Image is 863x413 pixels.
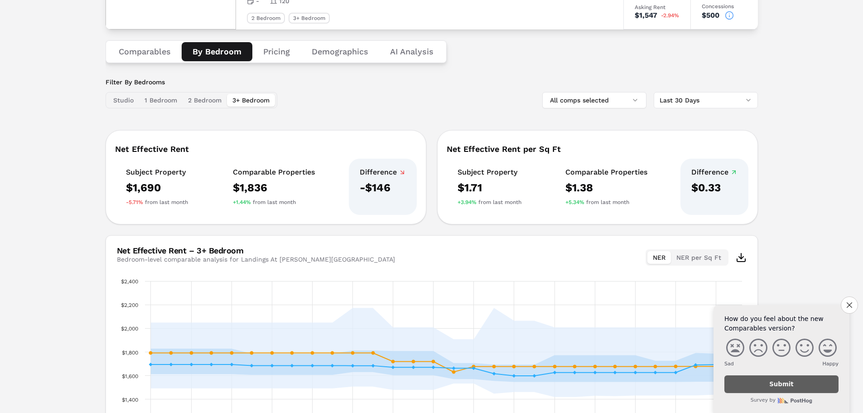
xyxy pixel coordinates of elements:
button: Studio [108,94,139,107]
div: from last month [458,199,521,206]
path: Tuesday, 5 Aug 2025, 1,684.5. Comps Set 3+ Bedroom Average. [351,364,354,368]
div: Difference [691,168,738,177]
div: from last month [233,199,315,206]
text: $2,000 [121,326,138,332]
path: Wednesday, 20 Aug 2025, 1,626.5. Comps Set 3+ Bedroom Average. [653,371,657,374]
path: Thursday, 7 Aug 2025, 1,719.44. Landings At Steele Creek - 3+ Bedroom. [391,360,395,364]
div: $1,690 [126,180,188,195]
span: +1.44% [233,199,251,206]
div: Net Effective Rent per Sq Ft [447,145,748,153]
button: 3+ Bedroom [227,94,275,107]
div: $1.38 [565,180,647,195]
path: Sunday, 17 Aug 2025, 1,677.78. Landings At Steele Creek - 3+ Bedroom. [593,364,597,368]
path: Thursday, 31 Jul 2025, 1,684.855. Comps Set 3+ Bedroom Average. [250,364,253,368]
span: +3.94% [458,199,477,206]
path: Wednesday, 6 Aug 2025, 1,792.25. Landings At Steele Creek - 3+ Bedroom. [371,351,375,355]
div: Comparable Properties [565,168,647,177]
path: Wednesday, 13 Aug 2025, 1,677.78. Landings At Steele Creek - 3+ Bedroom. [512,364,516,368]
div: from last month [126,199,188,206]
path: Saturday, 16 Aug 2025, 1,626.5. Comps Set 3+ Bedroom Average. [573,371,576,374]
path: Monday, 4 Aug 2025, 1,684.855. Comps Set 3+ Bedroom Average. [330,364,334,368]
div: $500 [702,12,719,19]
path: Thursday, 21 Aug 2025, 1,626.5. Comps Set 3+ Bedroom Average. [674,371,677,374]
button: AI Analysis [379,42,444,61]
div: Net Effective Rent [115,145,417,153]
div: 2 Bedroom [247,13,285,24]
path: Sunday, 3 Aug 2025, 1,684.855. Comps Set 3+ Bedroom Average. [310,364,314,368]
path: Thursday, 14 Aug 2025, 1,677.78. Landings At Steele Creek - 3+ Bedroom. [532,364,536,368]
span: -2.94% [661,13,679,18]
text: $1,800 [122,350,138,356]
span: +5.34% [565,199,584,206]
path: Monday, 18 Aug 2025, 1,677.78. Landings At Steele Creek - 3+ Bedroom. [613,364,617,368]
path: Friday, 1 Aug 2025, 1,684.855. Comps Set 3+ Bedroom Average. [270,364,274,368]
div: Asking Rent [635,5,680,10]
button: NER [647,251,671,264]
path: Wednesday, 30 Jul 2025, 1,792.25. Landings At Steele Creek - 3+ Bedroom. [230,351,233,355]
path: Tuesday, 29 Jul 2025, 1,694.71. Comps Set 3+ Bedroom Average. [209,363,213,366]
path: Friday, 15 Aug 2025, 1,677.78. Landings At Steele Creek - 3+ Bedroom. [553,364,556,368]
div: Subject Property [458,168,521,177]
path: Thursday, 14 Aug 2025, 1,598.75. Comps Set 3+ Bedroom Average. [532,374,536,378]
path: Tuesday, 19 Aug 2025, 1,626.5. Comps Set 3+ Bedroom Average. [633,371,637,374]
text: $1,600 [122,373,138,379]
path: Saturday, 26 Jul 2025, 1,694.71. Comps Set 3+ Bedroom Average. [149,363,152,366]
div: 3+ Bedroom [289,13,330,24]
path: Sunday, 27 Jul 2025, 1,792.25. Landings At Steele Creek - 3+ Bedroom. [169,351,173,355]
text: $1,400 [122,397,138,403]
text: $2,400 [121,278,138,285]
path: Tuesday, 29 Jul 2025, 1,792.25. Landings At Steele Creek - 3+ Bedroom. [209,351,213,355]
div: $1.71 [458,180,521,195]
div: Subject Property [126,168,188,177]
div: Concessions [702,4,747,9]
path: Saturday, 26 Jul 2025, 1,792.25. Landings At Steele Creek - 3+ Bedroom. [149,351,152,355]
path: Thursday, 31 Jul 2025, 1,792.25. Landings At Steele Creek - 3+ Bedroom. [250,351,253,355]
path: Sunday, 10 Aug 2025, 1,663.25. Comps Set 3+ Bedroom Average. [452,366,455,370]
div: Comparable Properties [233,168,315,177]
div: -$146 [360,180,406,195]
path: Tuesday, 12 Aug 2025, 1,677.78. Landings At Steele Creek - 3+ Bedroom. [492,364,496,368]
path: Thursday, 7 Aug 2025, 1,670.5. Comps Set 3+ Bedroom Average. [391,365,395,369]
div: $1,547 [635,12,657,19]
path: Sunday, 3 Aug 2025, 1,792.25. Landings At Steele Creek - 3+ Bedroom. [310,351,314,355]
button: Demographics [301,42,379,61]
path: Saturday, 2 Aug 2025, 1,684.855. Comps Set 3+ Bedroom Average. [290,364,294,368]
path: Sunday, 17 Aug 2025, 1,626.5. Comps Set 3+ Bedroom Average. [593,371,597,374]
div: Net Effective Rent – 3+ Bedroom [117,247,395,255]
div: from last month [565,199,647,206]
div: $0.33 [691,180,738,195]
div: $1,836 [233,180,315,195]
path: Saturday, 16 Aug 2025, 1,677.78. Landings At Steele Creek - 3+ Bedroom. [573,364,576,368]
label: Filter By Bedrooms [106,78,277,87]
span: -5.71% [126,199,143,206]
path: Sunday, 10 Aug 2025, 1,631.33. Landings At Steele Creek - 3+ Bedroom. [452,370,455,374]
button: Comparables [108,42,182,61]
path: Tuesday, 19 Aug 2025, 1,677.78. Landings At Steele Creek - 3+ Bedroom. [633,364,637,368]
text: $2,200 [121,302,138,308]
button: 1 Bedroom [139,94,183,107]
button: 2 Bedroom [183,94,227,107]
button: NER per Sq Ft [671,251,727,264]
path: Thursday, 21 Aug 2025, 1,678.33. Landings At Steele Creek - 3+ Bedroom. [674,364,677,368]
path: Monday, 28 Jul 2025, 1,694.71. Comps Set 3+ Bedroom Average. [189,363,193,366]
path: Tuesday, 5 Aug 2025, 1,792.25. Landings At Steele Creek - 3+ Bedroom. [351,351,354,355]
path: Monday, 4 Aug 2025, 1,792.25. Landings At Steele Creek - 3+ Bedroom. [330,351,334,355]
path: Wednesday, 13 Aug 2025, 1,598.75. Comps Set 3+ Bedroom Average. [512,374,516,378]
path: Friday, 8 Aug 2025, 1,719.44. Landings At Steele Creek - 3+ Bedroom. [411,360,415,364]
path: Friday, 8 Aug 2025, 1,670.5. Comps Set 3+ Bedroom Average. [411,365,415,369]
button: Pricing [252,42,301,61]
path: Wednesday, 20 Aug 2025, 1,677.78. Landings At Steele Creek - 3+ Bedroom. [653,364,657,368]
path: Saturday, 9 Aug 2025, 1,670.5. Comps Set 3+ Bedroom Average. [431,365,435,369]
path: Monday, 11 Aug 2025, 1,663.25. Comps Set 3+ Bedroom Average. [472,366,475,370]
button: All comps selected [542,92,646,108]
path: Wednesday, 6 Aug 2025, 1,684.5. Comps Set 3+ Bedroom Average. [371,364,375,368]
path: Wednesday, 30 Jul 2025, 1,694.71. Comps Set 3+ Bedroom Average. [230,363,233,366]
path: Tuesday, 12 Aug 2025, 1,616.625. Comps Set 3+ Bedroom Average. [492,372,496,375]
path: Friday, 22 Aug 2025, 1,691. Comps Set 3+ Bedroom Average. [694,363,697,367]
div: Difference [360,168,406,177]
path: Sunday, 27 Jul 2025, 1,694.71. Comps Set 3+ Bedroom Average. [169,363,173,366]
path: Monday, 28 Jul 2025, 1,792.25. Landings At Steele Creek - 3+ Bedroom. [189,351,193,355]
path: Monday, 18 Aug 2025, 1,626.5. Comps Set 3+ Bedroom Average. [613,371,617,374]
path: Friday, 15 Aug 2025, 1,626.5. Comps Set 3+ Bedroom Average. [553,371,556,374]
div: Bedroom-level comparable analysis for Landings At [PERSON_NAME][GEOGRAPHIC_DATA] [117,255,395,264]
